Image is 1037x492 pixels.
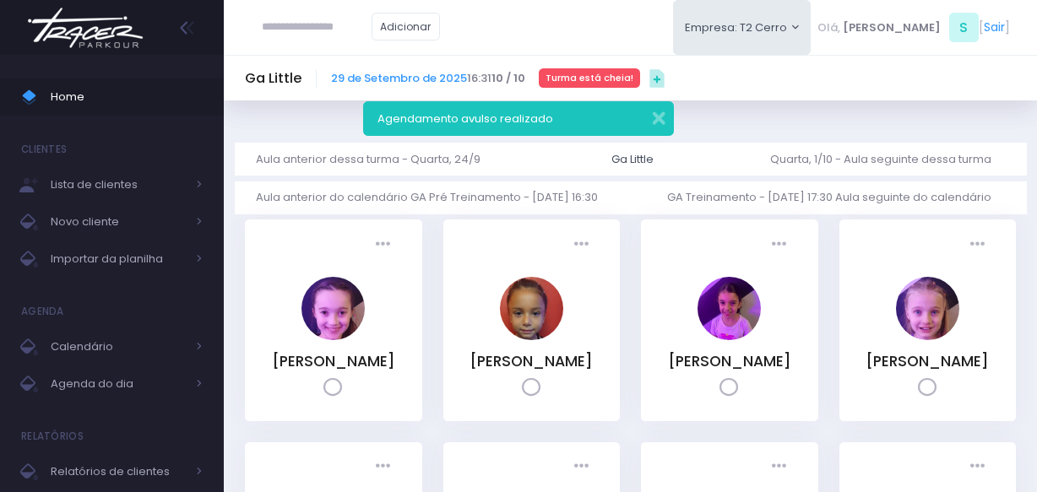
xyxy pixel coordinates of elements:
[539,68,641,87] div: Turma está cheia!
[21,295,64,328] h4: Agenda
[51,336,186,358] span: Calendário
[51,248,186,270] span: Importar da planilha
[372,13,441,41] a: Adicionar
[256,181,611,214] a: Aula anterior do calendário GA Pré Treinamento - [DATE] 16:30
[51,373,186,395] span: Agenda do dia
[301,328,365,344] a: Bianca Levy Siqueira Rezende
[896,277,959,340] img: Júlia Levy Siqueira Rezende
[984,19,1005,36] a: Sair
[491,70,525,86] strong: 10 / 10
[331,70,467,86] a: 29 de Setembro de 2025
[500,328,563,344] a: Clara Pimenta Amaral
[611,151,654,168] div: Ga Little
[21,132,67,166] h4: Clientes
[866,351,989,371] a: [PERSON_NAME]
[698,277,761,340] img: Isabella Tancredi Oliveira
[377,111,553,127] span: Agendamento avulso realizado
[811,8,1016,46] div: [ ]
[51,211,186,233] span: Novo cliente
[470,351,593,371] a: [PERSON_NAME]
[500,277,563,340] img: Clara Pimenta Amaral
[331,70,525,87] span: 16:31
[256,143,494,176] a: Aula anterior dessa turma - Quarta, 24/9
[896,328,959,344] a: Júlia Levy Siqueira Rezende
[51,86,203,108] span: Home
[272,351,395,371] a: [PERSON_NAME]
[301,277,365,340] img: Bianca Levy Siqueira Rezende
[21,419,84,453] h4: Relatórios
[667,181,1005,214] a: GA Treinamento - [DATE] 17:30 Aula seguinte do calendário
[770,143,1005,176] a: Quarta, 1/10 - Aula seguinte dessa turma
[51,174,186,196] span: Lista de clientes
[817,19,840,36] span: Olá,
[245,70,302,87] h5: Ga Little
[698,328,761,344] a: Isabella Tancredi Oliveira
[843,19,941,36] span: [PERSON_NAME]
[949,13,979,42] span: S
[668,351,791,371] a: [PERSON_NAME]
[51,461,186,483] span: Relatórios de clientes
